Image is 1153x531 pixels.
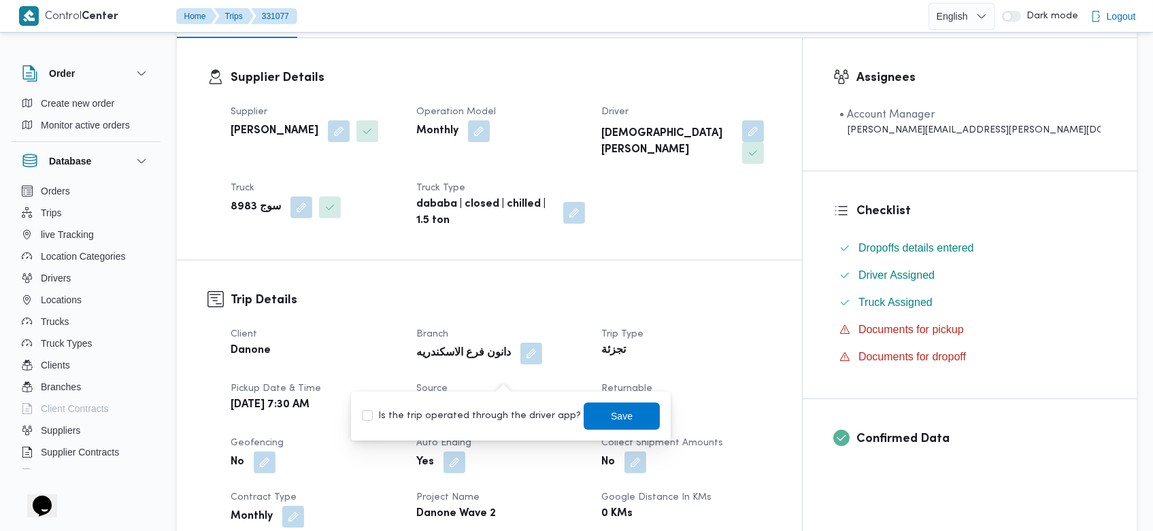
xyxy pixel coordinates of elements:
span: Client Contracts [41,400,109,417]
div: Database [11,180,161,475]
button: Client Contracts [16,398,155,419]
iframe: chat widget [14,477,57,517]
span: Returnable [601,384,652,393]
b: No [231,454,244,470]
h3: Checklist [856,202,1106,220]
button: Drivers [16,267,155,289]
button: Logout [1085,3,1141,30]
button: Driver Assigned [834,264,1106,286]
span: Client [231,330,257,339]
b: Center [82,12,119,22]
span: Truck [231,184,254,192]
span: Orders [41,183,70,199]
span: Trip Type [601,330,644,339]
button: Trips [214,8,254,24]
h3: Database [49,153,91,169]
button: Supplier Contracts [16,441,155,463]
b: تجزئة [601,343,626,359]
span: • Account Manager abdallah.mohamed@illa.com.eg [839,107,1101,137]
span: Create new order [41,95,114,112]
b: 8983 سوج [231,199,281,216]
span: Trips [41,205,62,221]
button: Branches [16,376,155,398]
button: Suppliers [16,419,155,441]
b: [DEMOGRAPHIC_DATA] [PERSON_NAME] [601,126,733,158]
button: Documents for pickup [834,319,1106,341]
span: Project Name [416,493,480,502]
span: Dropoffs details entered [858,242,974,254]
span: Contract Type [231,493,297,502]
span: Save [612,408,633,424]
span: Operation Model [416,107,496,116]
span: Auto Ending [416,439,471,447]
span: Locations [41,292,82,308]
button: Clients [16,354,155,376]
button: Home [176,8,217,24]
h3: Assignees [856,69,1106,87]
span: Truck Types [41,335,92,352]
b: dababa | closed | chilled | 1.5 ton [416,196,554,229]
button: Trips [16,202,155,224]
b: دانون فرع الاسكندريه [416,345,511,362]
span: Driver [601,107,629,116]
button: Save [584,402,660,430]
button: Truck Types [16,332,155,354]
span: Truck Assigned [858,294,933,311]
span: Driver Assigned [858,267,935,284]
b: Monthly [416,123,458,139]
b: Monthly [231,509,273,525]
span: Geofencing [231,439,284,447]
b: [PERSON_NAME] [231,123,318,139]
button: Database [22,153,150,169]
button: Trucks [16,311,155,332]
img: X8yXhbKr1z7QwAAAABJRU5ErkJggg== [19,6,39,26]
span: Location Categories [41,248,126,264]
b: Danone Wave 2 [416,506,496,522]
h3: Trip Details [231,291,771,309]
span: Devices [41,466,75,482]
span: Clients [41,357,70,373]
h3: Order [49,65,75,82]
button: Location Categories [16,245,155,267]
button: Order [22,65,150,82]
button: Monitor active orders [16,114,155,136]
span: Dark mode [1021,11,1078,22]
span: Supplier Contracts [41,444,119,460]
span: Documents for dropoff [858,351,966,362]
span: Branch [416,330,448,339]
span: Branches [41,379,81,395]
span: Documents for pickup [858,324,964,335]
div: [PERSON_NAME][EMAIL_ADDRESS][PERSON_NAME][DOMAIN_NAME] [839,123,1101,137]
span: Driver Assigned [858,269,935,281]
span: Collect Shipment Amounts [601,439,723,447]
button: Locations [16,289,155,311]
div: • Account Manager [839,107,1101,123]
h3: Confirmed Data [856,430,1106,448]
button: Orders [16,180,155,202]
div: Order [11,92,161,141]
span: Google distance in KMs [601,493,712,502]
button: Create new order [16,92,155,114]
button: live Tracking [16,224,155,245]
span: Trucks [41,313,69,330]
span: Dropoffs details entered [858,240,974,256]
span: Monitor active orders [41,117,130,133]
button: Devices [16,463,155,485]
span: Source [416,384,448,393]
button: Dropoffs details entered [834,237,1106,259]
span: Logout [1107,8,1136,24]
span: Drivers [41,270,71,286]
b: Danone [231,343,271,359]
b: [DATE] 7:30 AM [231,397,310,413]
button: 331077 [251,8,297,24]
span: Pickup date & time [231,384,321,393]
h3: Supplier Details [231,69,771,87]
span: Documents for dropoff [858,349,966,365]
span: Suppliers [41,422,80,439]
b: Yes [416,454,434,470]
b: 0 KMs [601,506,633,522]
span: live Tracking [41,226,94,243]
span: Documents for pickup [858,322,964,338]
span: Truck Assigned [858,296,933,308]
